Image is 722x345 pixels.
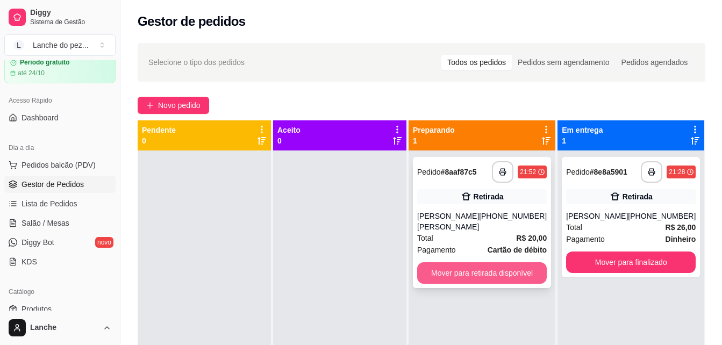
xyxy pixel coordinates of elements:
[512,55,615,70] div: Pedidos sem agendamento
[616,55,694,70] div: Pedidos agendados
[516,234,547,242] strong: R$ 20,00
[628,211,696,221] div: [PHONE_NUMBER]
[22,160,96,170] span: Pedidos balcão (PDV)
[22,304,52,314] span: Produtos
[277,135,301,146] p: 0
[4,109,116,126] a: Dashboard
[520,168,536,176] div: 21:52
[4,195,116,212] a: Lista de Pedidos
[22,256,37,267] span: KDS
[562,135,603,146] p: 1
[22,218,69,228] span: Salão / Mesas
[4,4,116,30] a: DiggySistema de Gestão
[474,191,504,202] div: Retirada
[417,262,547,284] button: Mover para retirada disponível
[566,251,696,273] button: Mover para finalizado
[30,18,111,26] span: Sistema de Gestão
[488,246,547,254] strong: Cartão de débito
[479,211,547,232] div: [PHONE_NUMBER]
[4,283,116,300] div: Catálogo
[158,99,201,111] span: Novo pedido
[562,125,603,135] p: Em entrega
[669,168,685,176] div: 21:28
[441,168,477,176] strong: # 8aaf87c5
[566,221,582,233] span: Total
[18,69,45,77] article: até 24/10
[22,179,84,190] span: Gestor de Pedidos
[142,125,176,135] p: Pendente
[22,198,77,209] span: Lista de Pedidos
[33,40,89,51] div: Lanche do pez ...
[20,59,70,67] article: Período gratuito
[666,223,696,232] strong: R$ 26,00
[417,168,441,176] span: Pedido
[30,8,111,18] span: Diggy
[590,168,627,176] strong: # 8e8a5901
[22,112,59,123] span: Dashboard
[623,191,653,202] div: Retirada
[566,233,605,245] span: Pagamento
[413,135,455,146] p: 1
[417,244,456,256] span: Pagamento
[4,176,116,193] a: Gestor de Pedidos
[4,34,116,56] button: Select a team
[4,53,116,83] a: Período gratuitoaté 24/10
[277,125,301,135] p: Aceito
[4,234,116,251] a: Diggy Botnovo
[13,40,24,51] span: L
[4,300,116,318] a: Produtos
[413,125,455,135] p: Preparando
[417,211,479,232] div: [PERSON_NAME] [PERSON_NAME]
[142,135,176,146] p: 0
[566,211,628,221] div: [PERSON_NAME]
[4,253,116,270] a: KDS
[148,56,245,68] span: Selecione o tipo dos pedidos
[138,97,209,114] button: Novo pedido
[441,55,512,70] div: Todos os pedidos
[4,156,116,174] button: Pedidos balcão (PDV)
[4,139,116,156] div: Dia a dia
[138,13,246,30] h2: Gestor de pedidos
[566,168,590,176] span: Pedido
[4,214,116,232] a: Salão / Mesas
[4,92,116,109] div: Acesso Rápido
[30,323,98,333] span: Lanche
[146,102,154,109] span: plus
[22,237,54,248] span: Diggy Bot
[666,235,696,243] strong: Dinheiro
[4,315,116,341] button: Lanche
[417,232,433,244] span: Total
